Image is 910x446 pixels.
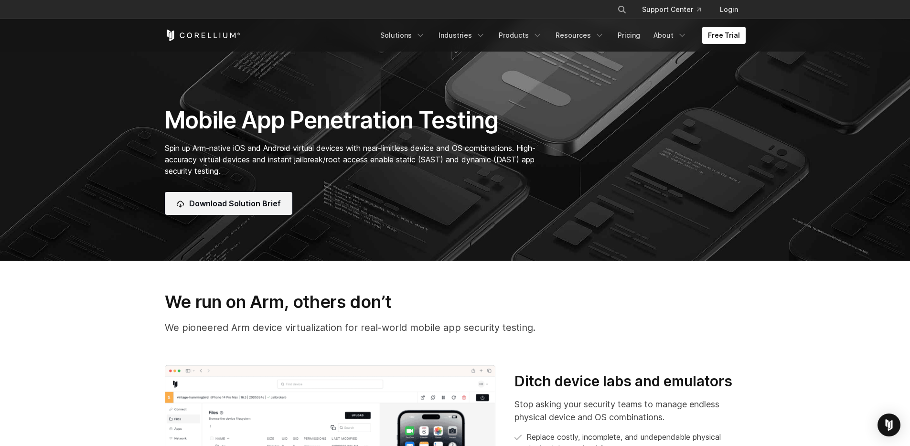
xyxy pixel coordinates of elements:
a: Login [712,1,746,18]
a: Industries [433,27,491,44]
a: Corellium Home [165,30,241,41]
a: Pricing [612,27,646,44]
span: Spin up Arm-native iOS and Android virtual devices with near-limitless device and OS combinations... [165,143,535,176]
a: About [648,27,693,44]
a: Free Trial [702,27,746,44]
a: Download Solution Brief [165,192,292,215]
button: Search [613,1,631,18]
span: Download Solution Brief [189,198,281,209]
a: Products [493,27,548,44]
h3: Ditch device labs and emulators [514,372,745,391]
a: Resources [550,27,610,44]
h3: We run on Arm, others don’t [165,291,746,312]
p: Stop asking your security teams to manage endless physical device and OS combinations. [514,398,745,424]
div: Navigation Menu [375,27,746,44]
h1: Mobile App Penetration Testing [165,106,546,135]
p: We pioneered Arm device virtualization for real-world mobile app security testing. [165,320,746,335]
div: Open Intercom Messenger [878,414,900,436]
a: Solutions [375,27,431,44]
div: Navigation Menu [606,1,746,18]
a: Support Center [634,1,708,18]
